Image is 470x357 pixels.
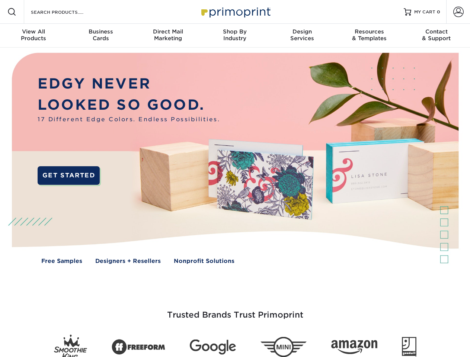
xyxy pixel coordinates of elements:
span: Business [67,28,134,35]
a: Contact& Support [403,24,470,48]
a: Resources& Templates [336,24,403,48]
a: GET STARTED [38,166,100,185]
span: Shop By [201,28,268,35]
span: 0 [437,9,440,15]
div: Industry [201,28,268,42]
img: Google [190,340,236,355]
span: Resources [336,28,403,35]
img: Amazon [331,340,377,354]
span: MY CART [414,9,435,15]
img: Primoprint [198,4,272,20]
span: Contact [403,28,470,35]
span: 17 Different Edge Colors. Endless Possibilities. [38,115,220,124]
div: & Templates [336,28,403,42]
img: Goodwill [402,337,416,357]
a: Shop ByIndustry [201,24,268,48]
a: Direct MailMarketing [134,24,201,48]
div: Cards [67,28,134,42]
div: & Support [403,28,470,42]
a: BusinessCards [67,24,134,48]
a: Free Samples [41,257,82,266]
p: EDGY NEVER [38,73,220,94]
h3: Trusted Brands Trust Primoprint [17,292,453,329]
div: Marketing [134,28,201,42]
span: Design [269,28,336,35]
a: Designers + Resellers [95,257,161,266]
input: SEARCH PRODUCTS..... [30,7,103,16]
a: DesignServices [269,24,336,48]
div: Services [269,28,336,42]
p: LOOKED SO GOOD. [38,94,220,116]
span: Direct Mail [134,28,201,35]
a: Nonprofit Solutions [174,257,234,266]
